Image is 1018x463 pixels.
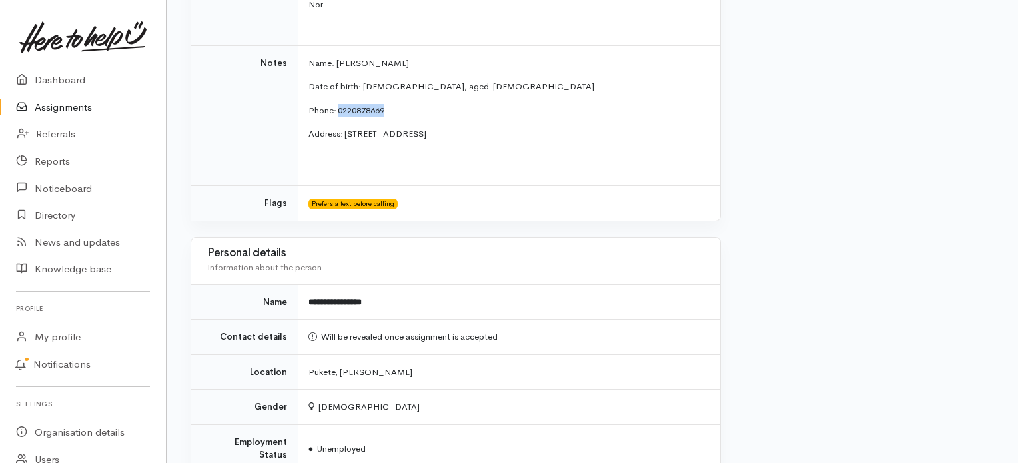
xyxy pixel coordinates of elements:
span: Phone: [308,105,336,116]
span: Prefers a text before calling [308,199,398,209]
span: [DEMOGRAPHIC_DATA] [308,401,420,412]
span: [STREET_ADDRESS] [344,128,426,139]
h6: Settings [16,395,150,413]
span: Date of birth: [DEMOGRAPHIC_DATA], aged [DEMOGRAPHIC_DATA] [308,81,594,92]
td: Contact details [191,320,298,355]
h3: Personal details [207,247,704,260]
span: 0220878669 [338,105,384,116]
span: Unemployed [308,443,366,454]
td: Name [191,284,298,320]
td: Notes [191,45,298,186]
td: Gender [191,390,298,425]
span: Information about the person [207,262,322,273]
td: Pukete, [PERSON_NAME] [298,354,720,390]
p: Name: [PERSON_NAME] [308,57,704,70]
span: ● [308,443,314,454]
h6: Profile [16,300,150,318]
td: Location [191,354,298,390]
span: Address: [308,128,343,139]
td: Flags [191,186,298,221]
td: Will be revealed once assignment is accepted [298,320,720,355]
